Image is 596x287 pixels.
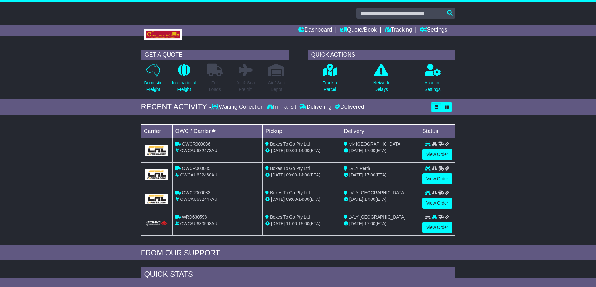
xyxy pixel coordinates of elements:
span: [DATE] [271,221,285,226]
span: [DATE] [349,221,363,226]
p: Account Settings [425,80,441,93]
div: In Transit [265,104,298,111]
span: 17:00 [364,172,375,177]
a: Quote/Book [340,25,377,36]
a: InternationalFreight [172,63,196,96]
span: 17:00 [364,148,375,153]
div: Waiting Collection [211,104,265,111]
span: OWCR000086 [182,141,210,146]
span: WRD630598 [182,215,207,220]
span: 15:00 [298,221,309,226]
a: NetworkDelays [373,63,390,96]
span: OWCAU632447AU [180,197,217,202]
a: Settings [420,25,447,36]
p: Air / Sea Depot [268,80,285,93]
p: Domestic Freight [144,80,162,93]
span: 09:00 [286,197,297,202]
span: OWCAU632473AU [180,148,217,153]
a: Dashboard [298,25,332,36]
div: - (ETA) [265,172,339,178]
span: [DATE] [271,197,285,202]
td: Status [420,124,455,138]
a: Tracking [385,25,412,36]
img: GetCarrierServiceLogo [145,169,169,180]
img: GetCarrierServiceLogo [145,194,169,204]
td: OWC / Carrier # [172,124,263,138]
div: (ETA) [344,172,417,178]
span: Boxes To Go Pty Ltd [270,166,310,171]
span: [DATE] [271,148,285,153]
img: GetCarrierServiceLogo [145,145,169,156]
span: LVLY [GEOGRAPHIC_DATA] [349,190,405,195]
a: View Order [422,198,452,209]
span: OWCR000085 [182,166,210,171]
span: [DATE] [271,172,285,177]
p: Network Delays [373,80,389,93]
span: [DATE] [349,148,363,153]
span: 14:00 [298,172,309,177]
div: QUICK ACTIONS [308,50,455,60]
div: FROM OUR SUPPORT [141,249,455,258]
span: LVLY Perth [349,166,370,171]
div: Delivered [333,104,364,111]
p: Full Loads [207,80,223,93]
td: Pickup [263,124,341,138]
span: Boxes To Go Pty Ltd [270,215,310,220]
span: 14:00 [298,148,309,153]
p: Track a Parcel [323,80,337,93]
span: lvly [GEOGRAPHIC_DATA] [349,141,402,146]
td: Carrier [141,124,172,138]
div: (ETA) [344,196,417,203]
a: Track aParcel [322,63,337,96]
span: OWCAU630598AU [180,221,217,226]
a: View Order [422,173,452,184]
span: 09:00 [286,148,297,153]
div: (ETA) [344,147,417,154]
span: Boxes To Go Pty Ltd [270,190,310,195]
div: - (ETA) [265,147,339,154]
span: 14:00 [298,197,309,202]
a: View Order [422,222,452,233]
img: HiTrans.png [145,221,169,227]
div: - (ETA) [265,196,339,203]
span: Boxes To Go Pty Ltd [270,141,310,146]
span: [DATE] [349,197,363,202]
span: [DATE] [349,172,363,177]
span: 11:00 [286,221,297,226]
a: AccountSettings [424,63,441,96]
div: - (ETA) [265,220,339,227]
div: Delivering [298,104,333,111]
span: 17:00 [364,197,375,202]
p: International Freight [172,80,196,93]
a: View Order [422,149,452,160]
p: Air & Sea Freight [237,80,255,93]
span: LVLY [GEOGRAPHIC_DATA] [349,215,405,220]
div: GET A QUOTE [141,50,289,60]
span: 17:00 [364,221,375,226]
span: OWCR000083 [182,190,210,195]
span: OWCAU632460AU [180,172,217,177]
a: DomesticFreight [144,63,162,96]
div: RECENT ACTIVITY - [141,102,212,111]
div: Quick Stats [141,267,455,284]
span: 09:00 [286,172,297,177]
td: Delivery [341,124,420,138]
div: (ETA) [344,220,417,227]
